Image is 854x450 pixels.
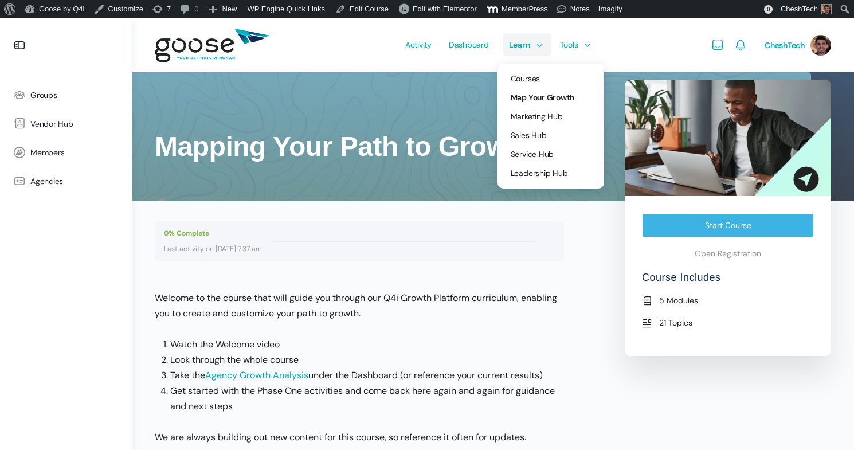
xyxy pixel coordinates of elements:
li: Look through the whole course [170,352,564,367]
a: Sales Hub [502,126,600,144]
span: Courses [511,73,540,84]
a: Activity [399,18,437,72]
p: We are always building out new content for this course, so reference it often for updates. [155,429,564,445]
h4: Course Includes [642,271,814,294]
span: Vendor Hub [30,119,73,129]
span: Activity [405,18,432,72]
li: 5 Modules [642,294,814,307]
span: Dashboard [449,18,489,72]
span: Marketing Hub [511,111,563,122]
span: Agencies [30,177,63,186]
span: Tools [560,18,578,72]
div: 0% Complete [164,226,262,241]
span: Learn [509,18,530,72]
a: Vendor Hub [6,109,126,138]
a: Notifications [734,18,747,72]
a: Courses [502,69,600,88]
a: Start Course [642,213,814,237]
a: Tools [554,18,594,72]
a: Agencies [6,167,126,195]
span: Sales Hub [511,130,547,140]
span: Members [30,148,64,158]
li: Watch the Welcome video [170,336,564,352]
a: Leadership Hub [502,164,600,182]
span: CheshTech [765,40,805,50]
a: Marketing Hub [502,107,600,126]
span: Leadership Hub [511,168,568,178]
span: Service Hub [511,149,554,159]
span: Map Your Growth [511,92,574,103]
a: Learn [503,18,546,72]
a: Agency Growth Analysis [205,369,308,381]
li: Get started with the Phase One activities and come back here again and again for guidance and nex... [170,383,564,414]
span: Groups [30,91,57,100]
span: 0 [764,5,773,14]
span: Edit with Elementor [413,5,477,13]
a: Members [6,138,126,167]
li: Take the under the Dashboard (or reference your current results) [170,367,564,383]
h1: Mapping Your Path to Growth [155,130,556,164]
p: Welcome to the course that will guide you through our Q4i Growth Platform curriculum, enabling yo... [155,290,564,321]
a: Dashboard [443,18,495,72]
a: CheshTech [765,18,831,72]
a: Map Your Growth [502,88,600,107]
div: Last activity on [DATE] 7:37 am [164,241,262,257]
a: Messages [711,18,724,72]
span: Open Registration [695,248,761,259]
a: Groups [6,81,126,109]
a: Service Hub [502,145,600,163]
li: 21 Topics [642,316,814,330]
